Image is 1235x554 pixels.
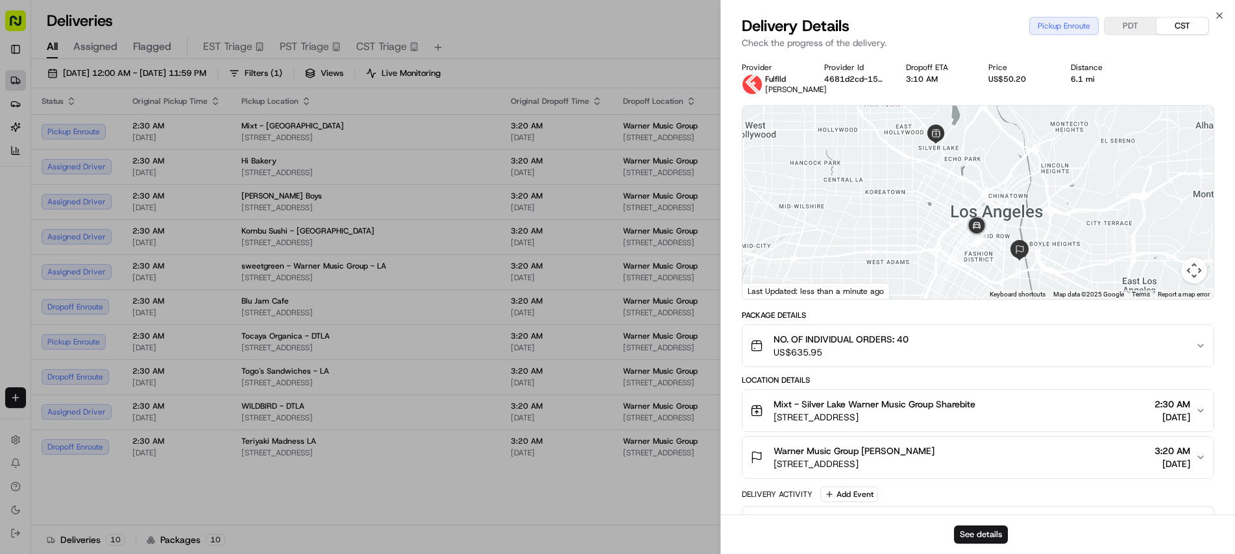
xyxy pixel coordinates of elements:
[44,137,164,147] div: We're available if you need us!
[92,219,157,230] a: Powered byPylon
[742,62,803,73] div: Provider
[1156,18,1208,34] button: CST
[970,233,984,247] div: 2
[742,325,1214,367] button: NO. OF INDIVIDUAL ORDERS: 40US$635.95
[1158,291,1210,298] a: Report a map error
[824,62,886,73] div: Provider Id
[742,437,1214,478] button: Warner Music Group [PERSON_NAME][STREET_ADDRESS]3:20 AM[DATE]
[13,189,23,200] div: 📗
[906,62,968,73] div: Dropoff ETA
[1105,18,1156,34] button: PDT
[765,84,827,95] span: [PERSON_NAME]
[954,525,1008,544] button: See details
[746,282,789,299] img: Google
[774,411,975,424] span: [STREET_ADDRESS]
[742,36,1214,49] p: Check the progress of the delivery.
[824,74,886,84] button: 4681d2cd-15aa-5751-fa76-6fbb7a0d9bb6
[774,398,975,411] span: Mixt - Silver Lake Warner Music Group Sharebite
[1053,291,1124,298] span: Map data ©2025 Google
[1071,62,1132,73] div: Distance
[742,375,1214,385] div: Location Details
[34,84,214,97] input: Clear
[988,62,1050,73] div: Price
[742,489,813,500] div: Delivery Activity
[1155,444,1190,457] span: 3:20 AM
[13,52,236,73] p: Welcome 👋
[1181,258,1207,283] button: Map camera controls
[1155,411,1190,424] span: [DATE]
[1132,291,1150,298] a: Terms (opens in new tab)
[765,74,786,84] span: Fulflld
[8,183,104,206] a: 📗Knowledge Base
[746,282,789,299] a: Open this area in Google Maps (opens a new window)
[774,457,935,470] span: [STREET_ADDRESS]
[123,188,208,201] span: API Documentation
[774,444,935,457] span: Warner Music Group [PERSON_NAME]
[129,220,157,230] span: Pylon
[1155,398,1190,411] span: 2:30 AM
[990,290,1045,299] button: Keyboard shortcuts
[104,183,214,206] a: 💻API Documentation
[742,283,890,299] div: Last Updated: less than a minute ago
[742,310,1214,320] div: Package Details
[742,390,1214,431] button: Mixt - Silver Lake Warner Music Group Sharebite[STREET_ADDRESS]2:30 AM[DATE]
[820,487,878,502] button: Add Event
[221,128,236,143] button: Start new chat
[13,124,36,147] img: 1736555255976-a54dd68f-1ca7-489b-9aae-adbdc363a1c4
[774,333,909,346] span: NO. OF INDIVIDUAL ORDERS: 40
[742,74,763,95] img: profile_Fulflld_OnFleet_Thistle_SF.png
[1071,74,1132,84] div: 6.1 mi
[26,188,99,201] span: Knowledge Base
[13,13,39,39] img: Nash
[44,124,213,137] div: Start new chat
[1155,457,1190,470] span: [DATE]
[774,346,909,359] span: US$635.95
[110,189,120,200] div: 💻
[906,74,968,84] div: 3:10 AM
[988,74,1050,84] div: US$50.20
[742,16,850,36] span: Delivery Details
